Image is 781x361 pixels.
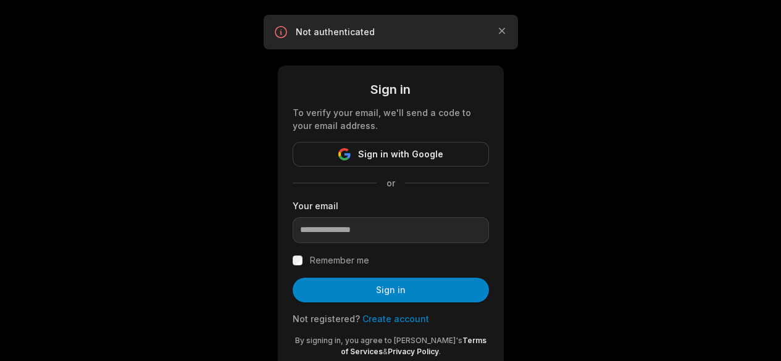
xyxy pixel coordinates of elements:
p: Not authenticated [296,26,486,38]
span: . [439,347,441,356]
div: Sign in [293,80,489,99]
span: By signing in, you agree to [PERSON_NAME]'s [295,336,462,345]
span: Sign in with Google [358,147,443,162]
div: To verify your email, we'll send a code to your email address. [293,106,489,132]
label: Remember me [310,253,369,268]
button: Sign in [293,278,489,302]
label: Your email [293,199,489,212]
a: Terms of Services [341,336,487,356]
span: or [377,176,405,189]
span: & [383,347,388,356]
button: Sign in with Google [293,142,489,167]
span: Not registered? [293,313,360,324]
a: Privacy Policy [388,347,439,356]
a: Create account [362,313,429,324]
